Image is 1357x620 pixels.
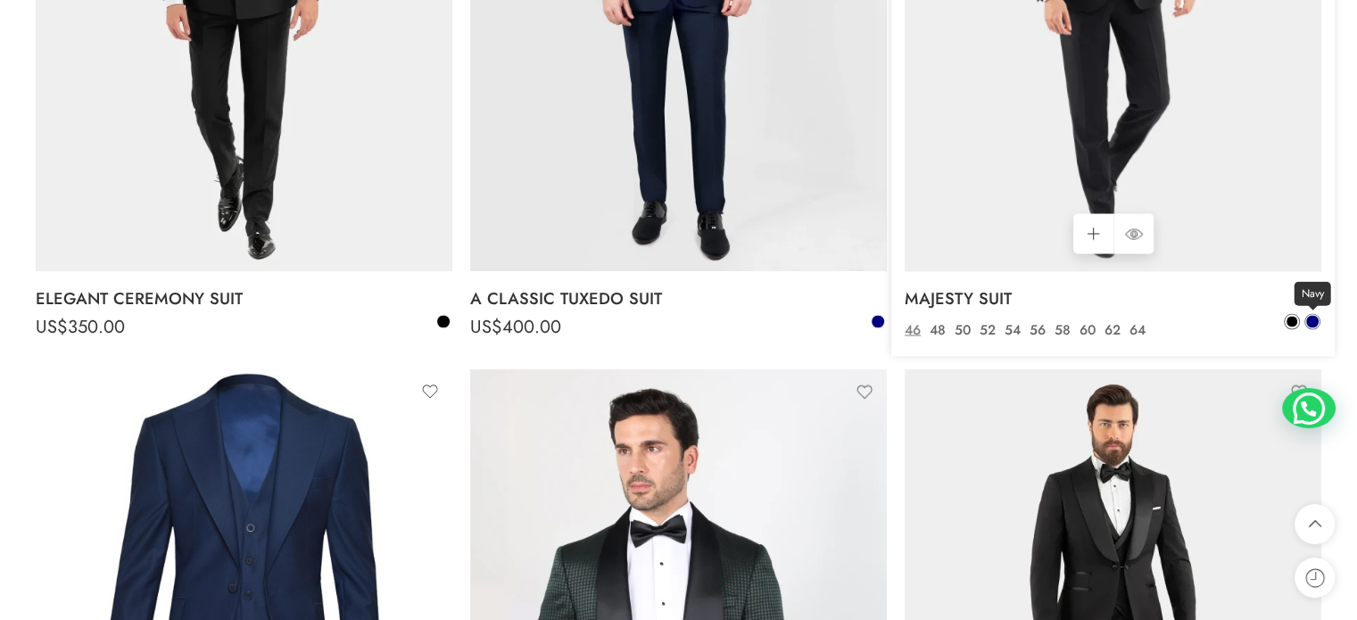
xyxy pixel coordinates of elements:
[1050,319,1075,340] a: 58
[1073,213,1113,253] a: Select options for “MAJESTY SUIT”
[1304,313,1320,329] a: Navy
[1025,319,1050,340] a: 56
[470,280,887,316] a: A CLASSIC TUXEDO SUIT
[925,319,950,340] a: 48
[470,313,561,339] bdi: 400.00
[470,313,502,339] span: US$
[36,313,125,339] bdi: 350.00
[975,319,1000,340] a: 52
[950,319,975,340] a: 50
[905,313,937,339] span: US$
[905,280,1321,316] a: MAJESTY SUIT
[435,313,451,329] a: Black
[1113,213,1154,253] a: QUICK SHOP
[36,280,452,316] a: ELEGANT CEREMONY SUIT
[870,313,886,329] a: Navy
[1125,319,1150,340] a: 64
[1075,319,1100,340] a: 60
[905,313,995,339] bdi: 450.00
[36,313,68,339] span: US$
[1000,319,1025,340] a: 54
[900,319,925,340] a: 46
[1100,319,1125,340] a: 62
[1295,282,1331,306] span: Navy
